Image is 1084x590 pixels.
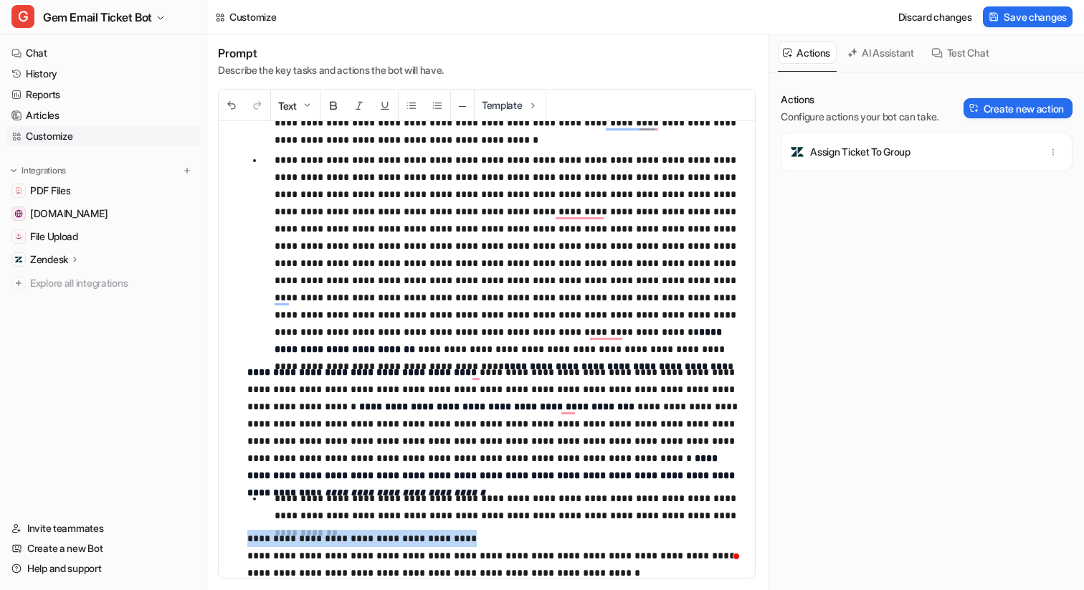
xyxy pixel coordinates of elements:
[14,209,23,218] img: status.gem.com
[346,90,372,121] button: Italic
[781,92,938,107] p: Actions
[964,98,1073,118] button: Create new action
[6,518,200,538] a: Invite teammates
[301,100,313,111] img: Dropdown Down Arrow
[6,558,200,579] a: Help and support
[983,6,1073,27] button: Save changes
[6,273,200,293] a: Explore all integrations
[14,255,23,264] img: Zendesk
[6,64,200,84] a: History
[14,232,23,241] img: File Upload
[399,90,424,121] button: Unordered List
[30,229,78,244] span: File Upload
[30,184,70,198] span: PDF Files
[842,42,921,64] button: AI Assistant
[219,121,755,578] div: To enrich screen reader interactions, please activate Accessibility in Grammarly extension settings
[6,163,70,178] button: Integrations
[219,90,244,121] button: Undo
[6,204,200,224] a: status.gem.com[DOMAIN_NAME]
[781,110,938,124] p: Configure actions your bot can take.
[6,85,200,105] a: Reports
[810,145,911,159] p: Assign Ticket To Group
[30,272,194,295] span: Explore all integrations
[226,100,237,111] img: Undo
[926,42,995,64] button: Test Chat
[1004,9,1067,24] span: Save changes
[475,90,546,120] button: Template
[6,105,200,125] a: Articles
[451,90,474,121] button: ─
[218,46,444,60] h1: Prompt
[244,90,270,121] button: Redo
[6,227,200,247] a: File UploadFile Upload
[320,90,346,121] button: Bold
[969,103,979,113] img: Create action
[379,100,391,111] img: Underline
[432,100,443,111] img: Ordered List
[182,166,192,176] img: menu_add.svg
[328,100,339,111] img: Bold
[6,126,200,146] a: Customize
[218,63,444,77] p: Describe the key tasks and actions the bot will have.
[9,166,19,176] img: expand menu
[790,145,804,159] img: Assign Ticket To Group icon
[372,90,398,121] button: Underline
[778,42,837,64] button: Actions
[252,100,263,111] img: Redo
[11,5,34,28] span: G
[353,100,365,111] img: Italic
[406,100,417,111] img: Unordered List
[271,90,320,121] button: Text
[22,165,66,176] p: Integrations
[6,181,200,201] a: PDF FilesPDF Files
[30,206,108,221] span: [DOMAIN_NAME]
[527,100,538,111] img: Template
[30,252,68,267] p: Zendesk
[11,276,26,290] img: explore all integrations
[14,186,23,195] img: PDF Files
[229,9,276,24] div: Customize
[6,43,200,63] a: Chat
[424,90,450,121] button: Ordered List
[6,538,200,558] a: Create a new Bot
[43,7,152,27] span: Gem Email Ticket Bot
[893,6,978,27] button: Discard changes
